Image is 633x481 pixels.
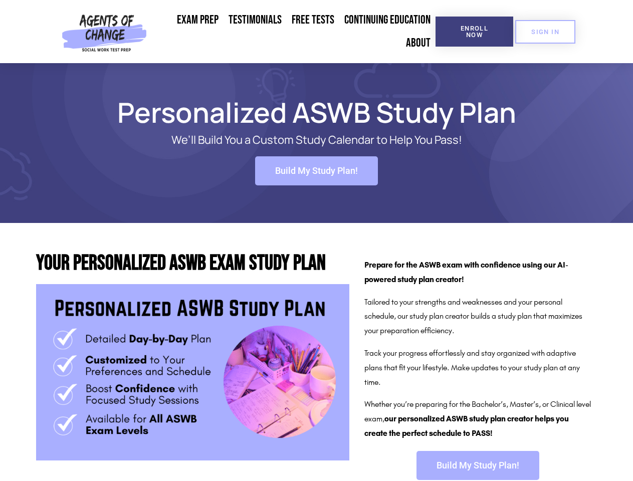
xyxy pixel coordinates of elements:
p: Track your progress effortlessly and stay organized with adaptive plans that fit your lifestyle. ... [364,346,592,389]
a: Build My Study Plan! [255,156,378,185]
span: Enroll Now [452,25,497,38]
a: Continuing Education [339,9,436,32]
a: Enroll Now [436,17,513,47]
h1: Personalized ASWB Study Plan [31,101,602,124]
b: our personalized ASWB study plan creator helps you create the perfect schedule to PASS! [364,414,569,438]
a: Free Tests [287,9,339,32]
h2: Your Personalized ASWB Exam Study Plan [36,253,349,274]
p: Whether you’re preparing for the Bachelor’s, Master’s, or Clinical level exam, [364,397,592,440]
a: Build My Study Plan! [416,451,539,480]
span: Build My Study Plan! [437,461,519,470]
p: We’ll Build You a Custom Study Calendar to Help You Pass! [71,134,562,146]
strong: Prepare for the ASWB exam with confidence using our AI-powered study plan creator! [364,260,568,284]
span: SIGN IN [531,29,559,35]
nav: Menu [151,9,436,55]
span: Build My Study Plan! [275,166,358,175]
a: About [401,32,436,55]
a: Testimonials [224,9,287,32]
a: Exam Prep [172,9,224,32]
p: Tailored to your strengths and weaknesses and your personal schedule, our study plan creator buil... [364,295,592,338]
a: SIGN IN [515,20,575,44]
